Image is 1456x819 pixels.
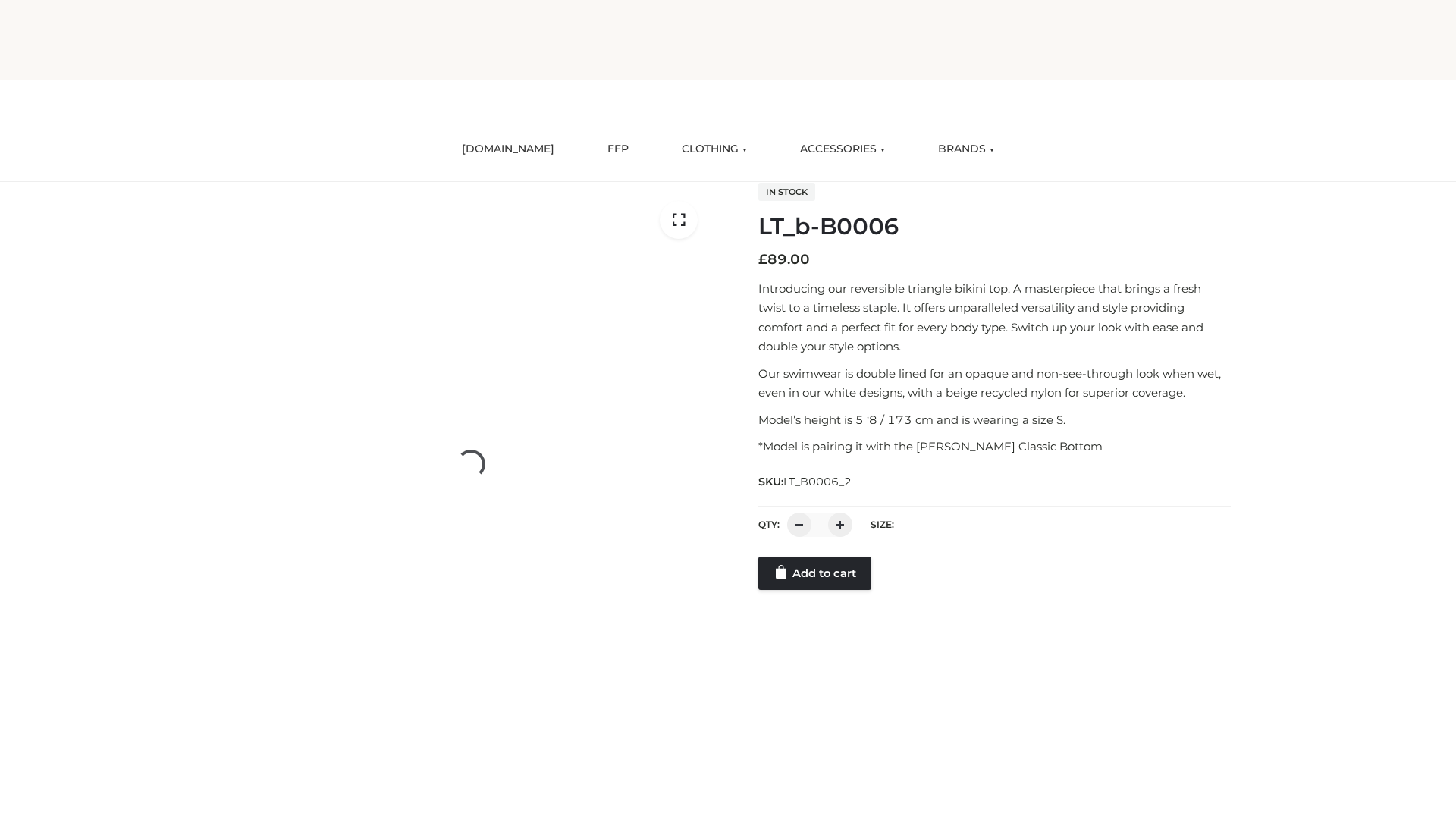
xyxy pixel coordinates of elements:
a: ACCESSORIES [789,133,896,166]
label: Size: [871,519,894,530]
span: LT_B0006_2 [783,475,852,488]
p: Our swimwear is double lined for an opaque and non-see-through look when wet, even in our white d... [758,364,1231,403]
span: SKU: [758,472,853,491]
a: Add to cart [758,557,871,590]
h1: LT_b-B0006 [758,213,1231,240]
a: FFP [596,133,640,166]
a: CLOTHING [670,133,758,166]
bdi: 89.00 [758,251,810,268]
p: Introducing our reversible triangle bikini top. A masterpiece that brings a fresh twist to a time... [758,279,1231,356]
span: £ [758,251,767,268]
p: *Model is pairing it with the [PERSON_NAME] Classic Bottom [758,437,1231,457]
p: Model’s height is 5 ‘8 / 173 cm and is wearing a size S. [758,410,1231,430]
label: QTY: [758,519,780,530]
span: In stock [758,183,815,201]
a: BRANDS [927,133,1006,166]
a: [DOMAIN_NAME] [450,133,566,166]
